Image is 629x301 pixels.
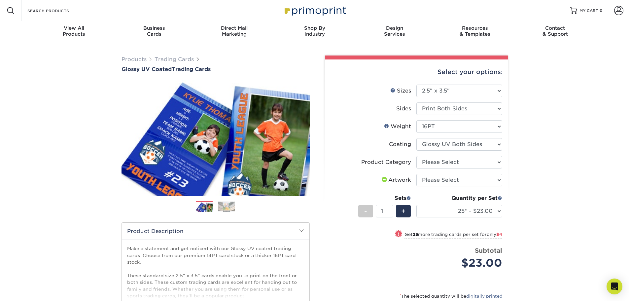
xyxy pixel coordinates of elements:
[330,59,503,85] div: Select your options:
[404,232,502,239] small: Get more trading cards per set for
[196,202,213,213] img: Trading Cards 01
[194,21,274,42] a: Direct MailMarketing
[122,73,310,203] img: Glossy UV Coated 01
[515,21,595,42] a: Contact& Support
[579,8,598,14] span: MY CART
[282,3,348,18] img: Primoprint
[421,255,502,271] div: $23.00
[475,247,502,254] strong: Subtotal
[466,294,503,299] a: digitally printed
[361,158,411,166] div: Product Category
[600,8,603,13] span: 0
[194,25,274,31] span: Direct Mail
[435,21,515,42] a: Resources& Templates
[396,105,411,113] div: Sides
[355,25,435,37] div: Services
[114,21,194,42] a: BusinessCards
[384,123,411,131] div: Weight
[515,25,595,31] span: Contact
[358,194,411,202] div: Sets
[34,25,114,37] div: Products
[2,281,56,299] iframe: Google Customer Reviews
[114,25,194,31] span: Business
[218,202,235,212] img: Trading Cards 02
[380,176,411,184] div: Artwork
[401,206,405,216] span: +
[122,66,310,72] a: Glossy UV CoatedTrading Cards
[496,232,502,237] span: $4
[400,294,503,299] small: The selected quantity will be
[122,56,147,62] a: Products
[435,25,515,37] div: & Templates
[274,25,355,31] span: Shop By
[34,25,114,31] span: View All
[435,25,515,31] span: Resources
[114,25,194,37] div: Cards
[413,232,418,237] strong: 25
[487,232,502,237] span: only
[515,25,595,37] div: & Support
[274,25,355,37] div: Industry
[398,231,399,238] span: !
[389,140,411,148] div: Coating
[416,194,502,202] div: Quantity per Set
[607,279,622,294] div: Open Intercom Messenger
[274,21,355,42] a: Shop ByIndustry
[364,206,367,216] span: -
[27,7,91,15] input: SEARCH PRODUCTS.....
[122,223,309,240] h2: Product Description
[155,56,194,62] a: Trading Cards
[390,87,411,95] div: Sizes
[122,66,172,72] span: Glossy UV Coated
[122,66,310,72] h1: Trading Cards
[194,25,274,37] div: Marketing
[355,25,435,31] span: Design
[34,21,114,42] a: View AllProducts
[355,21,435,42] a: DesignServices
